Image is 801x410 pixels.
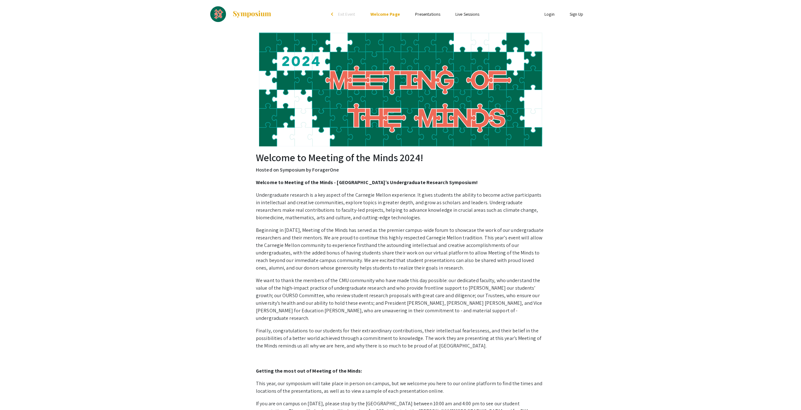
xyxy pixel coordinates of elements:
img: Meeting of the Minds 2024 [210,6,226,22]
iframe: Chat [5,382,27,405]
a: Meeting of the Minds 2024 [210,6,272,22]
strong: Getting the most out of Meeting of the Minds: [256,368,362,374]
h2: Welcome to Meeting of the Minds 2024! [256,151,545,163]
span: Exit Event [338,11,355,17]
strong: Welcome to Meeting of the Minds - [GEOGRAPHIC_DATA]’s Undergraduate Research Symposium! [256,179,478,186]
a: Live Sessions [455,11,479,17]
a: Presentations [415,11,440,17]
img: Meeting of the Minds 2024 [259,32,542,146]
p: Hosted on Symposium by ForagerOne [256,166,545,174]
a: Login [544,11,555,17]
img: Symposium by ForagerOne [232,10,272,18]
p: Undergraduate research is a key aspect of the Carnegie Mellon experience. It gives students the a... [256,191,545,221]
div: arrow_back_ios [331,12,335,16]
a: Welcome Page [370,11,400,17]
p: Finally, congratulations to our students for their extraordinary contributions, their intellectua... [256,327,545,350]
p: We want to thank the members of the CMU community who have made this day possible: our dedicated ... [256,277,545,322]
p: Beginning in [DATE], Meeting of the Minds has served as the premier campus-wide forum to showcase... [256,227,545,272]
a: Sign Up [570,11,584,17]
p: This year, our symposium will take place in person on campus, but we welcome you here to our onli... [256,380,545,395]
